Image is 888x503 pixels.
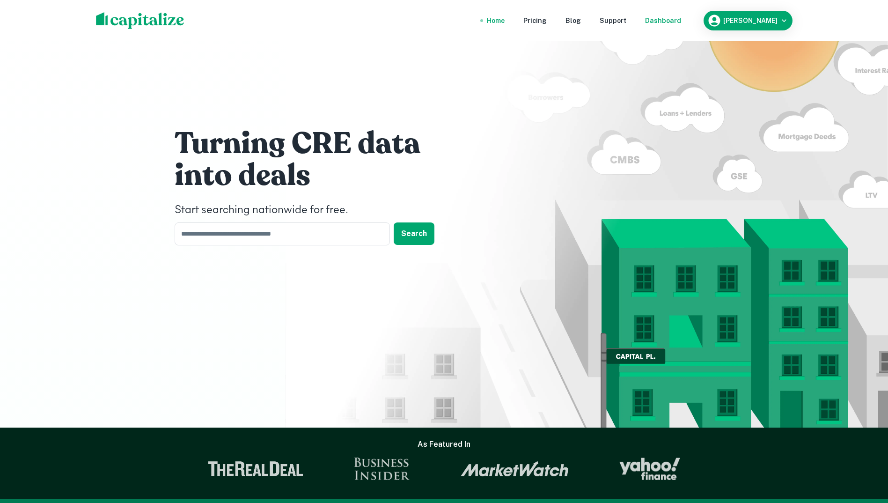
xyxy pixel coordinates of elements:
button: [PERSON_NAME] [704,11,793,30]
button: Search [394,222,434,245]
a: Pricing [523,15,547,26]
a: Blog [565,15,581,26]
img: Market Watch [461,461,569,477]
h4: Start searching nationwide for free. [175,202,455,219]
a: Home [487,15,505,26]
a: Dashboard [645,15,681,26]
h1: into deals [175,157,455,194]
h1: Turning CRE data [175,125,455,163]
h6: [PERSON_NAME] [723,17,778,24]
h6: As Featured In [418,439,470,450]
img: The Real Deal [208,461,303,476]
iframe: Chat Widget [841,398,888,443]
a: Support [600,15,626,26]
img: Business Insider [354,458,410,480]
img: Yahoo Finance [619,458,680,480]
img: capitalize-logo.png [96,12,184,29]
